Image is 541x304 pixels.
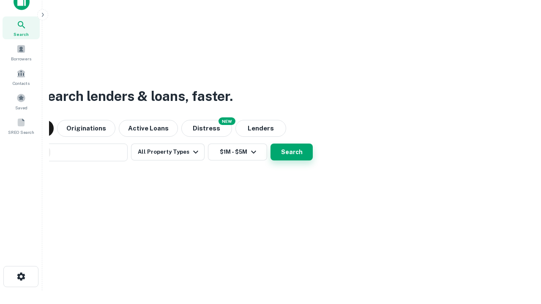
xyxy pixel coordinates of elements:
a: Search [3,16,40,39]
span: Borrowers [11,55,31,62]
a: Saved [3,90,40,113]
span: Saved [15,104,27,111]
button: Originations [57,120,115,137]
button: All Property Types [131,144,205,160]
span: SREO Search [8,129,34,136]
h3: Search lenders & loans, faster. [38,86,233,106]
div: NEW [219,117,235,125]
span: Contacts [13,80,30,87]
span: Search [14,31,29,38]
button: Search distressed loans with lien and other non-mortgage details. [181,120,232,137]
a: Contacts [3,65,40,88]
iframe: Chat Widget [499,236,541,277]
a: SREO Search [3,114,40,137]
button: $1M - $5M [208,144,267,160]
button: Search [270,144,313,160]
a: Borrowers [3,41,40,64]
button: Lenders [235,120,286,137]
button: Active Loans [119,120,178,137]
